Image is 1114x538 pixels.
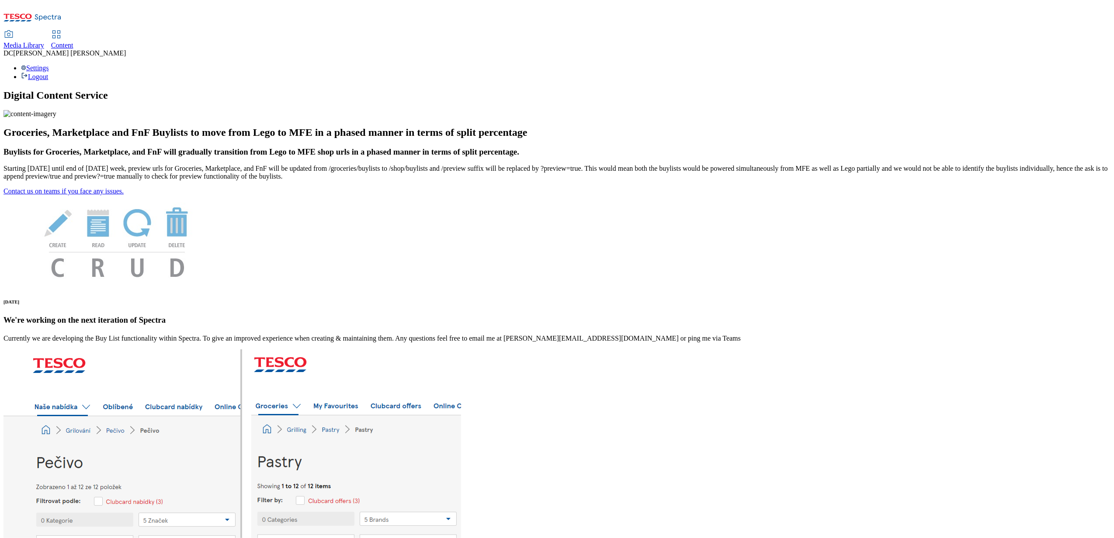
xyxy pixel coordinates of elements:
[51,41,73,49] span: Content
[3,187,124,195] a: Contact us on teams if you face any issues.
[3,195,231,286] img: News Image
[3,49,13,57] span: DC
[3,147,1111,157] h3: Buylists for Groceries, Marketplace, and FnF will gradually transition from Lego to MFE shop urls...
[21,73,48,80] a: Logout
[3,299,1111,304] h6: [DATE]
[3,90,1111,101] h1: Digital Content Service
[3,335,1111,342] p: Currently we are developing the Buy List functionality within Spectra. To give an improved experi...
[13,49,126,57] span: [PERSON_NAME] [PERSON_NAME]
[3,110,56,118] img: content-imagery
[3,315,1111,325] h3: We're working on the next iteration of Spectra
[3,41,44,49] span: Media Library
[3,127,1111,138] h2: Groceries, Marketplace and FnF Buylists to move from Lego to MFE in a phased manner in terms of s...
[21,64,49,72] a: Settings
[3,31,44,49] a: Media Library
[3,165,1111,180] p: Starting [DATE] until end of [DATE] week, preview urls for Groceries, Marketplace, and FnF will b...
[51,31,73,49] a: Content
